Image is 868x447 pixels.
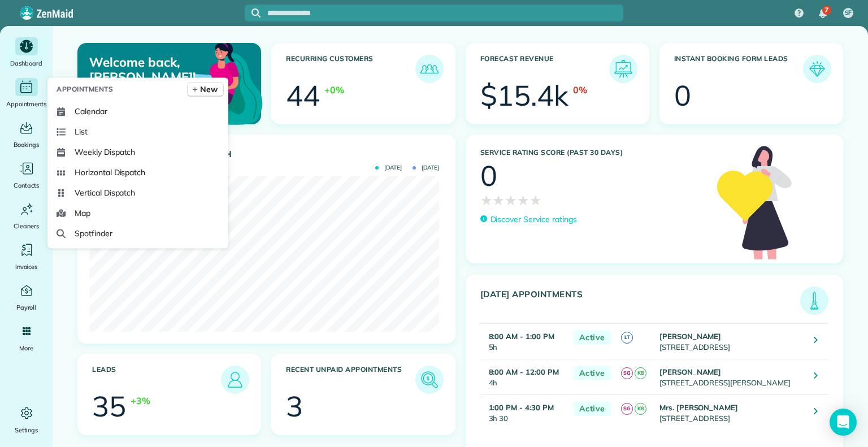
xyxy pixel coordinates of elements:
span: LT [621,332,633,344]
a: Horizontal Dispatch [52,162,224,183]
span: [DATE] [413,165,439,171]
div: +3% [131,394,150,407]
span: Horizontal Dispatch [75,167,145,178]
div: 3 [286,392,303,420]
h3: Service Rating score (past 30 days) [480,149,706,157]
img: icon_form_leads-04211a6a04a5b2264e4ee56bc0799ec3eb69b7e499cbb523a139df1d13a81ae0.png [806,58,828,80]
td: 4h [480,359,568,394]
p: Welcome back, [PERSON_NAME]! [89,55,201,85]
span: ★ [480,190,493,210]
div: $15.4k [480,81,569,110]
svg: Focus search [251,8,261,18]
img: icon_forecast_revenue-8c13a41c7ed35a8dcfafea3cbb826a0462acb37728057bba2d056411b612bbbe.png [612,58,635,80]
div: 0 [674,81,691,110]
td: [STREET_ADDRESS] [657,394,806,430]
span: SF [845,8,852,18]
span: Appointments [6,98,47,110]
img: icon_unpaid_appointments-47b8ce3997adf2238b356f14209ab4cced10bd1f174958f3ca8f1d0dd7fffeee.png [418,368,441,391]
a: Bookings [5,119,48,150]
span: Active [574,366,611,380]
h3: Leads [92,366,221,394]
span: ★ [530,190,542,210]
span: Cleaners [14,220,39,232]
strong: [PERSON_NAME] [659,367,722,376]
a: List [52,121,224,142]
span: SG [621,403,633,415]
span: ★ [505,190,517,210]
img: icon_todays_appointments-901f7ab196bb0bea1936b74009e4eb5ffbc2d2711fa7634e0d609ed5ef32b18b.png [803,289,826,312]
img: dashboard_welcome-42a62b7d889689a78055ac9021e634bf52bae3f8056760290aed330b23ab8690.png [155,30,265,140]
h3: Recent unpaid appointments [286,366,415,394]
a: Cleaners [5,200,48,232]
span: Calendar [75,106,107,117]
div: 7 unread notifications [811,1,835,26]
span: Payroll [16,302,37,313]
span: Weekly Dispatch [75,146,135,158]
div: +0% [324,83,344,97]
span: K8 [635,403,646,415]
a: Appointments [5,78,48,110]
div: 44 [286,81,320,110]
span: List [75,126,88,137]
span: Invoices [15,261,38,272]
button: Focus search [245,8,261,18]
span: 7 [824,6,828,15]
p: Discover Service ratings [491,214,577,225]
span: Spotfinder [75,228,112,239]
div: 0 [480,162,497,190]
img: icon_leads-1bed01f49abd5b7fead27621c3d59655bb73ed531f8eeb49469d10e621d6b896.png [224,368,246,391]
h3: [DATE] Appointments [480,289,801,315]
span: Appointments [57,84,113,95]
span: ★ [517,190,530,210]
a: Map [52,203,224,223]
h3: Recurring Customers [286,55,415,83]
a: Vertical Dispatch [52,183,224,203]
div: 0% [573,83,587,97]
span: Dashboard [10,58,42,69]
a: Weekly Dispatch [52,142,224,162]
a: Calendar [52,101,224,121]
a: Discover Service ratings [480,214,577,225]
a: Settings [5,404,48,436]
strong: 8:00 AM - 1:00 PM [489,332,554,341]
a: Contacts [5,159,48,191]
a: Payroll [5,281,48,313]
img: icon_recurring_customers-cf858462ba22bcd05b5a5880d41d6543d210077de5bb9ebc9590e49fd87d84ed.png [418,58,441,80]
strong: 1:00 PM - 4:30 PM [489,403,554,412]
strong: [PERSON_NAME] [659,332,722,341]
span: Active [574,402,611,416]
span: Settings [15,424,38,436]
a: Invoices [5,241,48,272]
td: 5h [480,323,568,359]
span: Active [574,331,611,345]
span: Map [75,207,90,219]
span: SG [621,367,633,379]
div: Open Intercom Messenger [830,409,857,436]
div: 35 [92,392,126,420]
a: New [187,82,224,97]
strong: Mrs. [PERSON_NAME] [659,403,738,412]
td: [STREET_ADDRESS][PERSON_NAME] [657,359,806,394]
a: Spotfinder [52,223,224,244]
span: K8 [635,367,646,379]
td: 3h 30 [480,394,568,430]
span: Contacts [14,180,39,191]
span: More [19,342,33,354]
span: New [200,84,218,95]
h3: Instant Booking Form Leads [674,55,803,83]
td: [STREET_ADDRESS] [657,323,806,359]
a: Dashboard [5,37,48,69]
span: Bookings [14,139,40,150]
strong: 8:00 AM - 12:00 PM [489,367,559,376]
span: [DATE] [375,165,402,171]
h3: Actual Revenue this month [92,149,444,159]
h3: Forecast Revenue [480,55,609,83]
span: ★ [492,190,505,210]
span: Vertical Dispatch [75,187,135,198]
